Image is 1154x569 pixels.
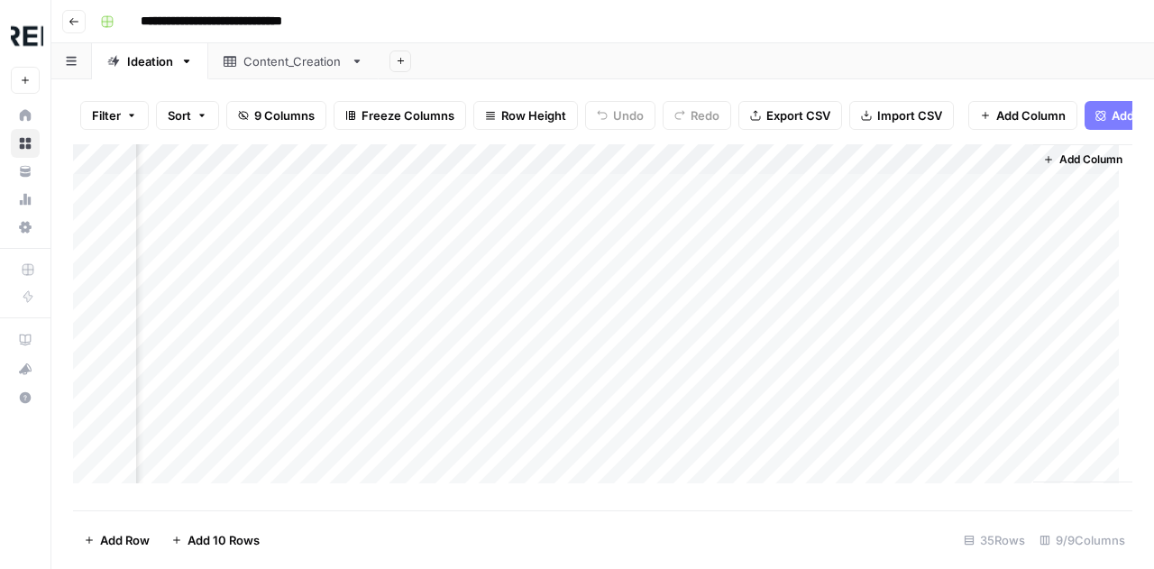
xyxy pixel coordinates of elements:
[334,101,466,130] button: Freeze Columns
[92,106,121,124] span: Filter
[849,101,954,130] button: Import CSV
[11,21,43,53] img: Threepipe Reply Logo
[585,101,655,130] button: Undo
[11,14,40,60] button: Workspace: Threepipe Reply
[663,101,731,130] button: Redo
[11,129,40,158] a: Browse
[362,106,454,124] span: Freeze Columns
[243,52,343,70] div: Content_Creation
[188,531,260,549] span: Add 10 Rows
[11,185,40,214] a: Usage
[1032,526,1132,555] div: 9/9 Columns
[996,106,1066,124] span: Add Column
[1059,151,1122,168] span: Add Column
[11,383,40,412] button: Help + Support
[11,326,40,354] a: AirOps Academy
[127,52,173,70] div: Ideation
[1036,148,1130,171] button: Add Column
[877,106,942,124] span: Import CSV
[691,106,719,124] span: Redo
[73,526,160,555] button: Add Row
[160,526,270,555] button: Add 10 Rows
[12,355,39,382] div: What's new?
[738,101,842,130] button: Export CSV
[254,106,315,124] span: 9 Columns
[92,43,208,79] a: Ideation
[501,106,566,124] span: Row Height
[968,101,1077,130] button: Add Column
[11,157,40,186] a: Your Data
[957,526,1032,555] div: 35 Rows
[473,101,578,130] button: Row Height
[156,101,219,130] button: Sort
[208,43,379,79] a: Content_Creation
[11,101,40,130] a: Home
[100,531,150,549] span: Add Row
[11,213,40,242] a: Settings
[168,106,191,124] span: Sort
[613,106,644,124] span: Undo
[80,101,149,130] button: Filter
[11,354,40,383] button: What's new?
[766,106,830,124] span: Export CSV
[226,101,326,130] button: 9 Columns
